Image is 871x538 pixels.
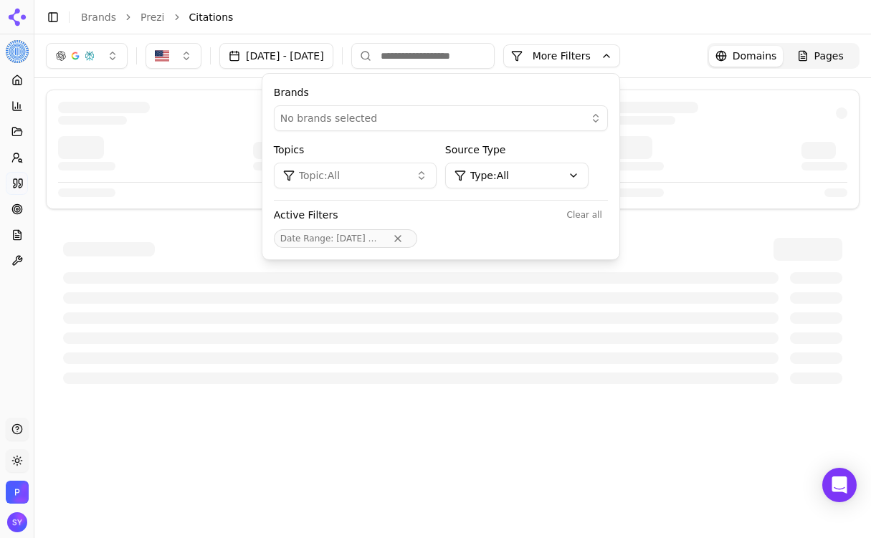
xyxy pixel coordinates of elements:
button: Open organization switcher [6,481,29,504]
span: Active Filters [274,208,338,222]
button: Type:All [445,163,589,188]
label: Brands [274,85,608,100]
span: No brands selected [280,111,377,125]
span: [DATE] - [DATE] [336,234,403,244]
img: Prezi [6,481,29,504]
label: Source Type [445,143,608,157]
span: Topic: All [299,168,340,183]
button: More Filters [503,44,620,67]
button: [DATE] - [DATE] [219,43,333,69]
span: Domains [733,49,777,63]
span: Pages [814,49,844,63]
img: Stephanie Yu [7,512,27,532]
span: Type: All [470,168,509,183]
img: United States [155,49,169,63]
button: Remove Date Range filter [385,233,411,244]
span: Date Range : [280,234,334,244]
span: Citations [189,10,234,24]
img: Prezi [6,40,29,63]
div: Open Intercom Messenger [822,468,857,502]
a: Brands [81,11,116,23]
button: Clear all [561,206,608,224]
button: Current brand: Prezi [6,40,29,63]
button: Open user button [7,512,27,532]
a: Prezi [141,10,165,24]
label: Topics [274,143,437,157]
nav: breadcrumb [81,10,831,24]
